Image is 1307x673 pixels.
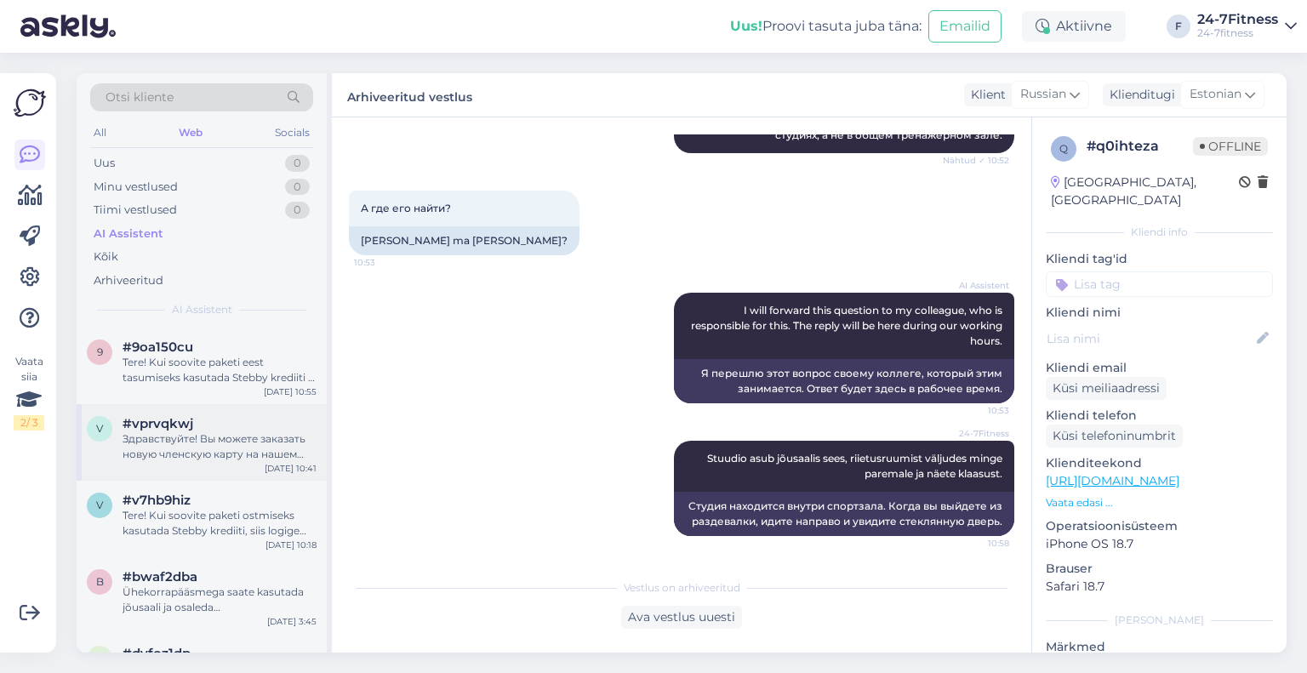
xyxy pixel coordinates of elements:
b: Uus! [730,18,762,34]
span: #vprvqkwj [123,416,193,431]
span: AI Assistent [172,302,232,317]
img: Askly Logo [14,87,46,119]
a: 24-7Fitness24-7fitness [1197,13,1297,40]
div: Küsi meiliaadressi [1046,377,1167,400]
div: 0 [285,202,310,219]
span: Offline [1193,137,1268,156]
div: Я перешлю этот вопрос своему коллеге, который этим занимается. Ответ будет здесь в рабочее время. [674,359,1014,403]
div: Kõik [94,248,118,265]
div: AI Assistent [94,225,163,242]
span: v [96,499,103,511]
p: Kliendi telefon [1046,407,1273,425]
div: F [1167,14,1190,38]
label: Arhiveeritud vestlus [347,83,472,106]
span: А где его найти? [361,202,451,214]
span: Otsi kliente [106,88,174,106]
p: Kliendi tag'id [1046,250,1273,268]
div: Ühekorrapääsmega saate kasutada jõusaali ja osaleda rühmatreeningutes. Külastuse aeg ei ole piira... [123,585,317,615]
div: Web [175,122,206,144]
span: 24-7Fitness [945,427,1009,440]
span: #bwaf2dba [123,569,197,585]
span: v [96,422,103,435]
p: Kliendi nimi [1046,304,1273,322]
div: Klienditugi [1103,86,1175,104]
div: Tiimi vestlused [94,202,177,219]
div: Aktiivne [1022,11,1126,42]
input: Lisa tag [1046,271,1273,297]
div: All [90,122,110,144]
span: 9 [97,345,103,358]
span: 10:53 [354,256,418,269]
p: Safari 18.7 [1046,578,1273,596]
div: [GEOGRAPHIC_DATA], [GEOGRAPHIC_DATA] [1051,174,1239,209]
div: 0 [285,155,310,172]
div: Küsi telefoninumbrit [1046,425,1183,448]
div: Vaata siia [14,354,44,431]
p: iPhone OS 18.7 [1046,535,1273,553]
a: [URL][DOMAIN_NAME] [1046,473,1179,488]
p: Operatsioonisüsteem [1046,517,1273,535]
div: Klient [964,86,1006,104]
span: d [95,652,104,664]
span: Stuudio asub jõusaalis sees, riietusruumist väljudes minge paremale ja näete klaasust. [707,452,1005,480]
div: Tere! Kui soovite paketi ostmiseks kasutada Stebby krediiti, siis logige sisse enda kasutajaga me... [123,508,317,539]
div: # q0ihteza [1087,136,1193,157]
span: #v7hb9hiz [123,493,191,508]
p: Brauser [1046,560,1273,578]
div: [DATE] 3:45 [267,615,317,628]
p: Märkmed [1046,638,1273,656]
p: Klienditeekond [1046,454,1273,472]
div: Uus [94,155,115,172]
span: I will forward this question to my colleague, who is responsible for this. The reply will be here... [691,304,1005,347]
div: 2 / 3 [14,415,44,431]
div: Kliendi info [1046,225,1273,240]
div: Minu vestlused [94,179,178,196]
div: Tere! Kui soovite paketi eest tasumiseks kasutada Stebby krediiti ja saate veateate "Viga suhtlus... [123,355,317,385]
button: Emailid [928,10,1002,43]
p: Vaata edasi ... [1046,495,1273,510]
div: 0 [285,179,310,196]
span: Estonian [1190,85,1241,104]
input: Lisa nimi [1047,329,1253,348]
span: #9oa150cu [123,339,193,355]
span: Russian [1020,85,1066,104]
span: q [1059,142,1068,155]
div: Ava vestlus uuesti [621,606,742,629]
div: 24-7fitness [1197,26,1278,40]
span: Nähtud ✓ 10:52 [943,154,1009,167]
div: [DATE] 10:18 [265,539,317,551]
div: [PERSON_NAME] [1046,613,1273,628]
div: 24-7Fitness [1197,13,1278,26]
span: 10:53 [945,404,1009,417]
div: [DATE] 10:41 [265,462,317,475]
span: 10:58 [945,537,1009,550]
div: Proovi tasuta juba täna: [730,16,922,37]
p: Kliendi email [1046,359,1273,377]
div: [PERSON_NAME] ma [PERSON_NAME]? [349,226,579,255]
span: b [96,575,104,588]
div: Arhiveeritud [94,272,163,289]
span: AI Assistent [945,279,1009,292]
div: Socials [271,122,313,144]
span: #dyfoz1dp [123,646,191,661]
div: Здравствуйте! Вы можете заказать новую членскую карту на нашем сайте. Пожалуйста, войдите в систе... [123,431,317,462]
div: [DATE] 10:55 [264,385,317,398]
span: Vestlus on arhiveeritud [624,580,740,596]
div: Студия находится внутри спортзала. Когда вы выйдете из раздевалки, идите направо и увидите стекля... [674,492,1014,536]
